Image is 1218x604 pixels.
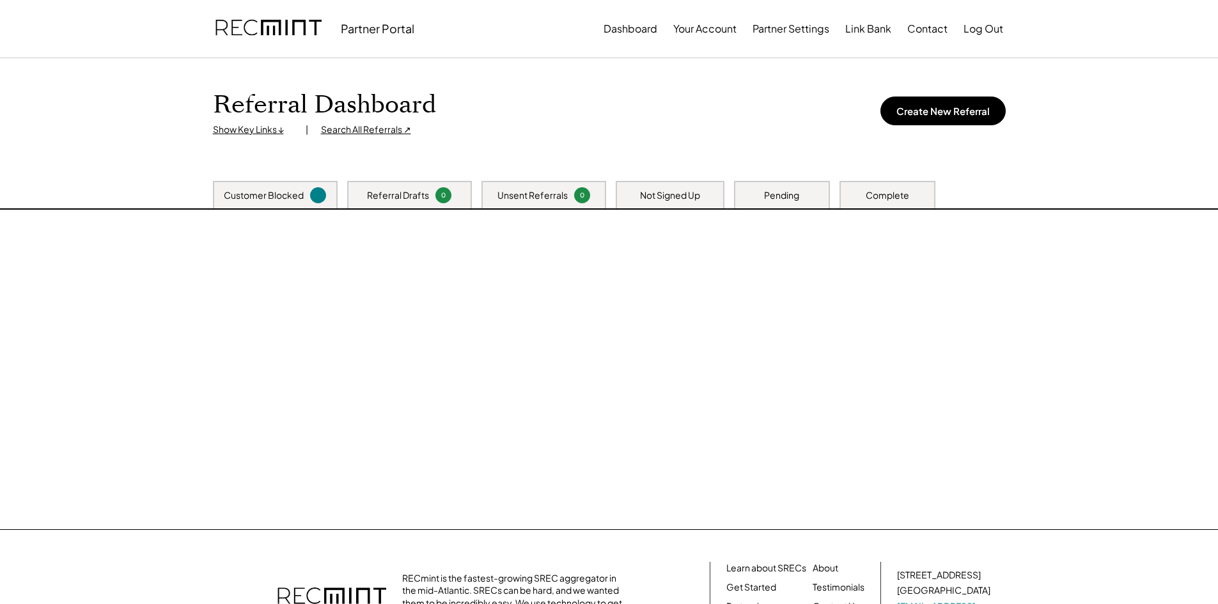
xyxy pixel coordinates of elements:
[604,16,657,42] button: Dashboard
[576,190,588,200] div: 0
[215,7,322,50] img: recmint-logotype%403x.png
[764,189,799,202] div: Pending
[753,16,829,42] button: Partner Settings
[897,569,981,582] div: [STREET_ADDRESS]
[813,581,864,594] a: Testimonials
[897,584,990,597] div: [GEOGRAPHIC_DATA]
[964,16,1003,42] button: Log Out
[224,189,304,202] div: Customer Blocked
[306,123,308,136] div: |
[726,581,776,594] a: Get Started
[640,189,700,202] div: Not Signed Up
[813,562,838,575] a: About
[367,189,429,202] div: Referral Drafts
[341,21,414,36] div: Partner Portal
[437,190,449,200] div: 0
[866,189,909,202] div: Complete
[880,97,1006,125] button: Create New Referral
[497,189,568,202] div: Unsent Referrals
[907,16,948,42] button: Contact
[213,90,436,120] h1: Referral Dashboard
[673,16,737,42] button: Your Account
[213,123,293,136] div: Show Key Links ↓
[321,123,411,136] div: Search All Referrals ↗
[845,16,891,42] button: Link Bank
[726,562,806,575] a: Learn about SRECs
